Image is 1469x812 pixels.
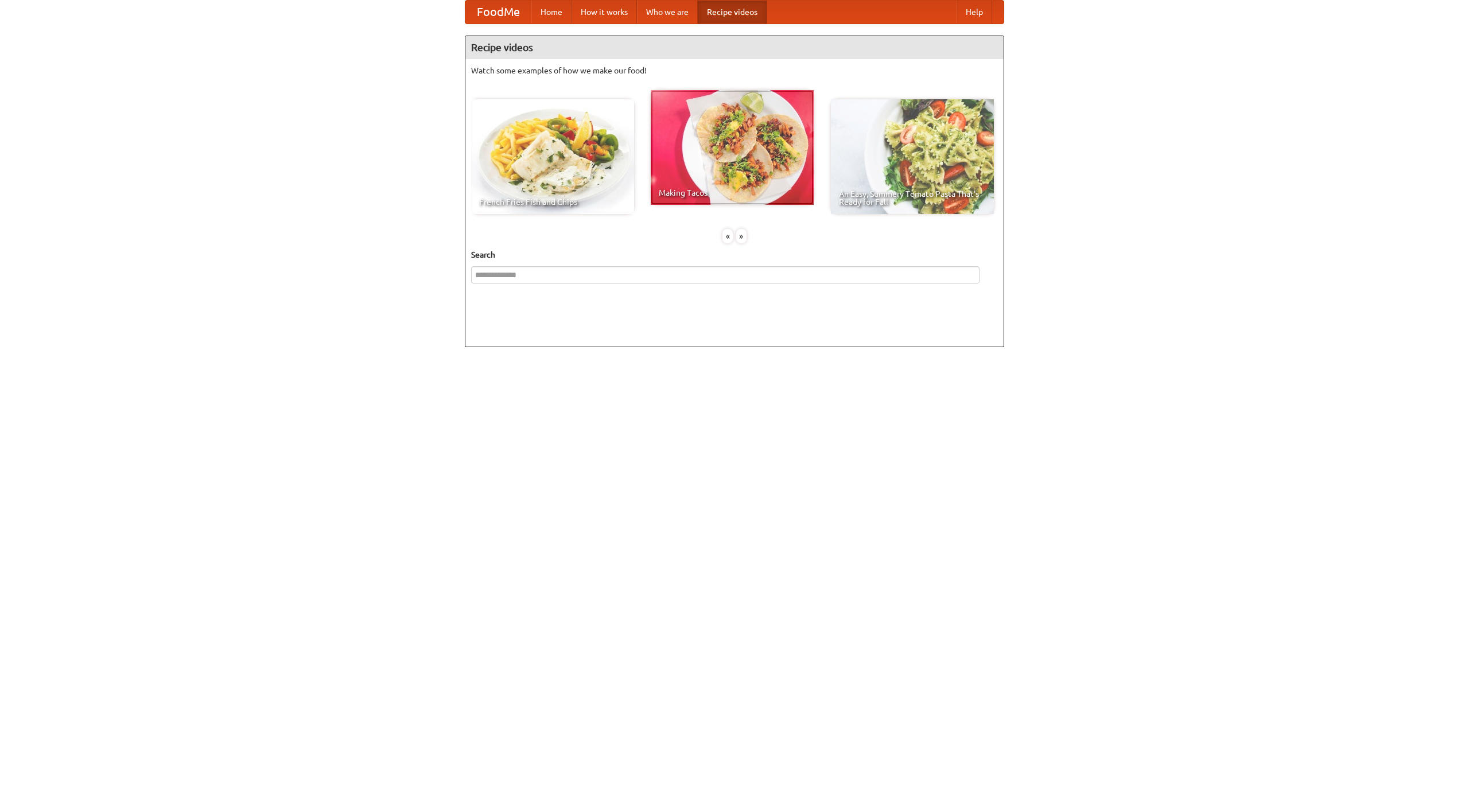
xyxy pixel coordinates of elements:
[465,1,531,24] a: FoodMe
[736,229,747,243] div: »
[471,249,998,261] h5: Search
[471,99,634,214] a: French Fries Fish and Chips
[471,65,998,76] p: Watch some examples of how we make our food!
[637,1,698,24] a: Who we are
[957,1,992,24] a: Help
[698,1,767,24] a: Recipe videos
[659,189,806,197] span: Making Tacos
[831,99,994,214] a: An Easy, Summery Tomato Pasta That's Ready for Fall
[839,190,986,206] span: An Easy, Summery Tomato Pasta That's Ready for Fall
[722,229,733,243] div: «
[531,1,572,24] a: Home
[465,36,1004,59] h4: Recipe videos
[572,1,637,24] a: How it works
[479,198,626,206] span: French Fries Fish and Chips
[651,90,814,205] a: Making Tacos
